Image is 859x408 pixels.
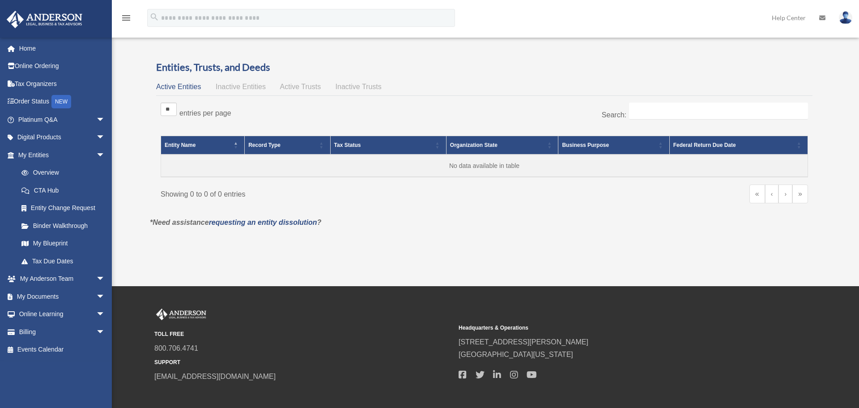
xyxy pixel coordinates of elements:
span: arrow_drop_down [96,146,114,164]
span: arrow_drop_down [96,270,114,288]
small: TOLL FREE [154,330,452,339]
a: Previous [765,185,779,203]
a: Online Learningarrow_drop_down [6,305,119,323]
a: requesting an entity dissolution [209,219,317,226]
span: arrow_drop_down [96,111,114,129]
a: Online Ordering [6,57,119,75]
a: [STREET_ADDRESS][PERSON_NAME] [459,338,588,346]
span: Active Trusts [280,83,321,90]
a: Digital Productsarrow_drop_down [6,129,119,146]
span: Federal Return Due Date [673,142,736,148]
a: 800.706.4741 [154,344,198,352]
span: Inactive Trusts [336,83,382,90]
th: Record Type: Activate to sort [245,136,330,155]
a: My Entitiesarrow_drop_down [6,146,114,164]
th: Business Purpose: Activate to sort [558,136,669,155]
th: Entity Name: Activate to invert sorting [161,136,245,155]
small: Headquarters & Operations [459,323,757,333]
a: Tax Organizers [6,75,119,93]
em: *Need assistance ? [150,219,321,226]
a: Next [778,185,792,203]
a: Tax Due Dates [13,252,114,270]
label: entries per page [179,109,231,117]
span: Inactive Entities [216,83,266,90]
a: Entity Change Request [13,199,114,217]
span: Tax Status [334,142,361,148]
img: Anderson Advisors Platinum Portal [4,11,85,28]
span: Entity Name [165,142,196,148]
div: NEW [51,95,71,108]
a: [GEOGRAPHIC_DATA][US_STATE] [459,351,573,358]
span: arrow_drop_down [96,305,114,324]
span: Business Purpose [562,142,609,148]
div: Showing 0 to 0 of 0 entries [161,185,478,201]
i: menu [121,13,132,23]
h3: Entities, Trusts, and Deeds [156,60,812,74]
span: Record Type [248,142,281,148]
a: Last [792,185,808,203]
img: Anderson Advisors Platinum Portal [154,309,208,320]
td: No data available in table [161,155,808,177]
span: arrow_drop_down [96,129,114,147]
th: Federal Return Due Date: Activate to sort [669,136,808,155]
a: Order StatusNEW [6,93,119,111]
a: Billingarrow_drop_down [6,323,119,341]
a: Overview [13,164,110,182]
a: Binder Walkthrough [13,217,114,235]
a: My Blueprint [13,235,114,253]
span: arrow_drop_down [96,288,114,306]
small: SUPPORT [154,358,452,367]
i: search [149,12,159,22]
span: Organization State [450,142,498,148]
span: Active Entities [156,83,201,90]
a: menu [121,16,132,23]
a: First [749,185,765,203]
th: Tax Status: Activate to sort [330,136,446,155]
th: Organization State: Activate to sort [446,136,558,155]
a: Home [6,39,119,57]
a: Platinum Q&Aarrow_drop_down [6,111,119,129]
span: arrow_drop_down [96,323,114,341]
a: [EMAIL_ADDRESS][DOMAIN_NAME] [154,373,276,380]
a: My Anderson Teamarrow_drop_down [6,270,119,288]
a: My Documentsarrow_drop_down [6,288,119,305]
a: Events Calendar [6,341,119,359]
label: Search: [602,111,626,119]
img: User Pic [839,11,852,24]
a: CTA Hub [13,181,114,199]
